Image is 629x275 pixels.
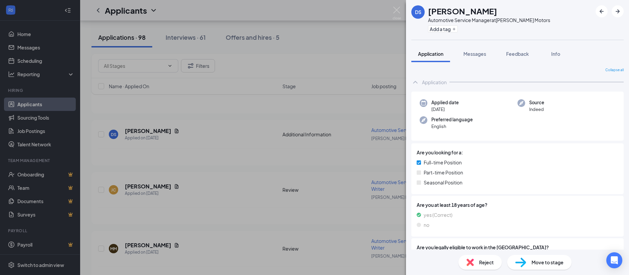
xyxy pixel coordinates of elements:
[415,9,421,15] div: DS
[417,244,618,251] span: Are you legally eligible to work in the [GEOGRAPHIC_DATA]?
[424,221,429,229] span: no
[551,51,560,57] span: Info
[428,5,497,17] h1: [PERSON_NAME]
[431,123,473,130] span: English
[411,78,419,86] svg: ChevronUp
[418,51,443,57] span: Application
[598,7,606,15] svg: ArrowLeftNew
[424,169,463,176] span: Part-time Position
[529,106,544,113] span: Indeed
[614,7,622,15] svg: ArrowRight
[431,99,459,106] span: Applied date
[424,211,452,219] span: yes (Correct)
[431,116,473,123] span: Preferred language
[529,99,544,106] span: Source
[452,27,456,31] svg: Plus
[605,67,624,73] span: Collapse all
[431,106,459,113] span: [DATE]
[463,51,486,57] span: Messages
[417,201,618,209] span: Are you at least 18 years of age?
[606,252,622,268] div: Open Intercom Messenger
[479,259,494,266] span: Reject
[596,5,608,17] button: ArrowLeftNew
[428,25,458,32] button: PlusAdd a tag
[422,79,447,86] div: Application
[417,149,463,156] span: Are you looking for a:
[428,17,550,23] div: Automotive Service Manager at [PERSON_NAME] Motors
[532,259,564,266] span: Move to stage
[506,51,529,57] span: Feedback
[424,179,462,186] span: Seasonal Position
[612,5,624,17] button: ArrowRight
[424,159,462,166] span: Full-time Position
